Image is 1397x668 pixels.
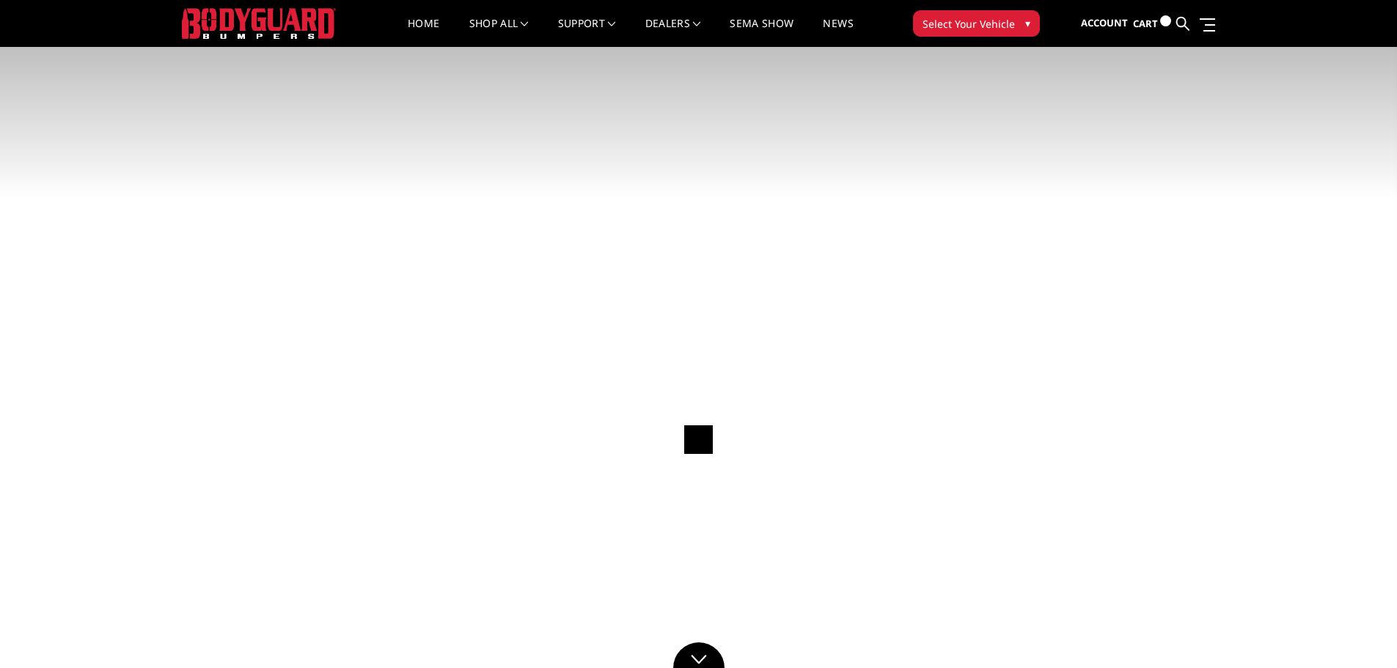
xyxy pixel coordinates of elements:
[730,18,793,47] a: SEMA Show
[1081,16,1128,29] span: Account
[673,642,725,668] a: Click to Down
[923,16,1015,32] span: Select Your Vehicle
[182,8,336,38] img: BODYGUARD BUMPERS
[469,18,529,47] a: shop all
[1081,4,1128,43] a: Account
[408,18,439,47] a: Home
[823,18,853,47] a: News
[1133,4,1171,44] a: Cart
[1025,15,1030,31] span: ▾
[558,18,616,47] a: Support
[1133,17,1158,30] span: Cart
[913,10,1040,37] button: Select Your Vehicle
[645,18,701,47] a: Dealers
